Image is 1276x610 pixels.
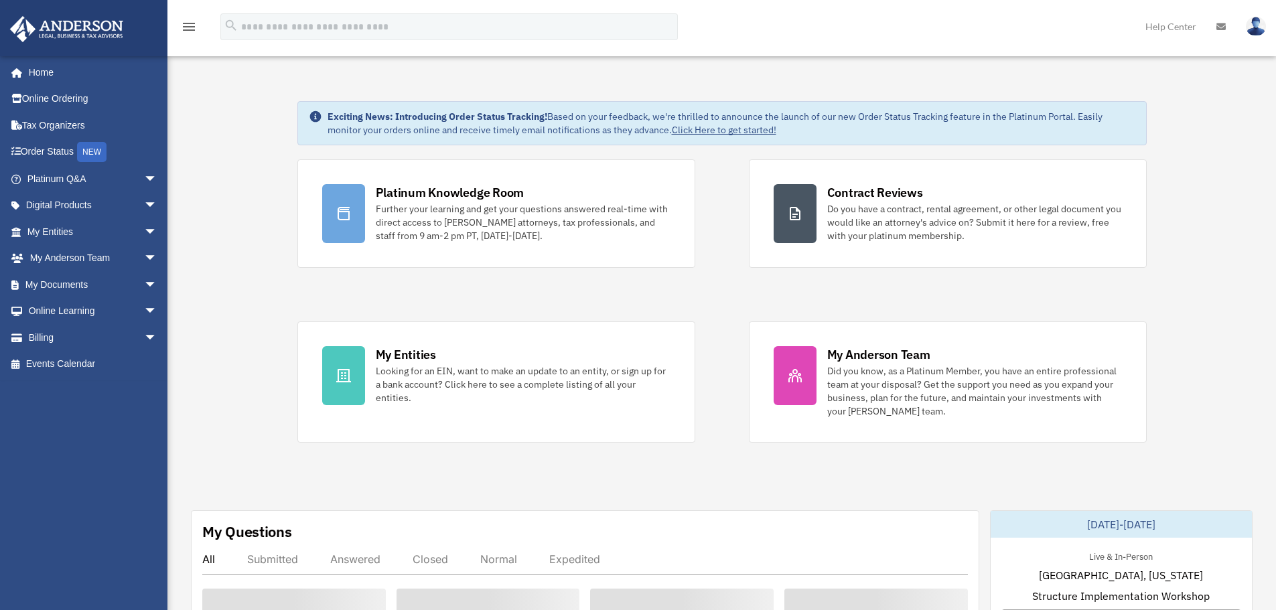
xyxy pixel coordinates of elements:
a: My Entities Looking for an EIN, want to make an update to an entity, or sign up for a bank accoun... [297,321,695,443]
div: Based on your feedback, we're thrilled to announce the launch of our new Order Status Tracking fe... [328,110,1135,137]
a: My Anderson Team Did you know, as a Platinum Member, you have an entire professional team at your... [749,321,1147,443]
div: Live & In-Person [1078,548,1163,562]
div: NEW [77,142,107,162]
i: search [224,18,238,33]
span: arrow_drop_down [144,298,171,325]
a: Tax Organizers [9,112,178,139]
div: Expedited [549,552,600,566]
div: [DATE]-[DATE] [991,511,1252,538]
div: Did you know, as a Platinum Member, you have an entire professional team at your disposal? Get th... [827,364,1122,418]
div: All [202,552,215,566]
div: Answered [330,552,380,566]
div: Normal [480,552,517,566]
div: Contract Reviews [827,184,923,201]
div: Looking for an EIN, want to make an update to an entity, or sign up for a bank account? Click her... [376,364,670,404]
div: Closed [413,552,448,566]
a: Digital Productsarrow_drop_down [9,192,178,219]
a: Events Calendar [9,351,178,378]
div: My Anderson Team [827,346,930,363]
a: Click Here to get started! [672,124,776,136]
a: My Anderson Teamarrow_drop_down [9,245,178,272]
div: Submitted [247,552,298,566]
strong: Exciting News: Introducing Order Status Tracking! [328,110,547,123]
span: arrow_drop_down [144,245,171,273]
a: Platinum Q&Aarrow_drop_down [9,165,178,192]
div: My Entities [376,346,436,363]
a: Platinum Knowledge Room Further your learning and get your questions answered real-time with dire... [297,159,695,268]
div: Do you have a contract, rental agreement, or other legal document you would like an attorney's ad... [827,202,1122,242]
span: arrow_drop_down [144,218,171,246]
a: Order StatusNEW [9,139,178,166]
a: menu [181,23,197,35]
span: arrow_drop_down [144,324,171,352]
a: Billingarrow_drop_down [9,324,178,351]
span: arrow_drop_down [144,165,171,193]
a: Contract Reviews Do you have a contract, rental agreement, or other legal document you would like... [749,159,1147,268]
img: Anderson Advisors Platinum Portal [6,16,127,42]
img: User Pic [1246,17,1266,36]
a: Online Learningarrow_drop_down [9,298,178,325]
a: My Entitiesarrow_drop_down [9,218,178,245]
span: [GEOGRAPHIC_DATA], [US_STATE] [1039,567,1203,583]
a: My Documentsarrow_drop_down [9,271,178,298]
a: Home [9,59,171,86]
div: Further your learning and get your questions answered real-time with direct access to [PERSON_NAM... [376,202,670,242]
div: My Questions [202,522,292,542]
div: Platinum Knowledge Room [376,184,524,201]
i: menu [181,19,197,35]
span: arrow_drop_down [144,192,171,220]
a: Online Ordering [9,86,178,112]
span: Structure Implementation Workshop [1032,588,1210,604]
span: arrow_drop_down [144,271,171,299]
